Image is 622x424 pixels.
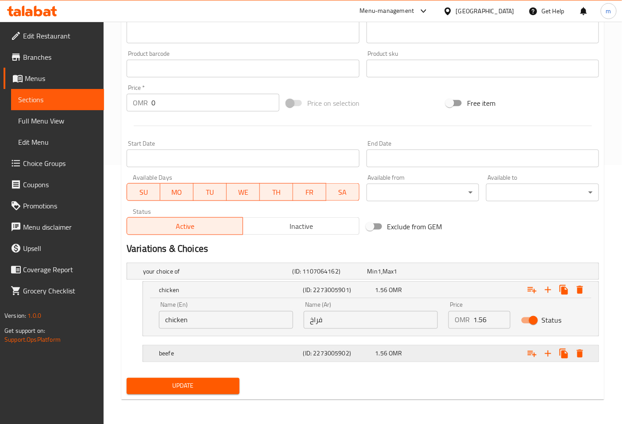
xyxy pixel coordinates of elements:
input: Enter name En [159,311,293,329]
span: MO [164,186,190,199]
button: Delete chicken [572,282,588,298]
button: Inactive [243,217,359,235]
span: FR [297,186,323,199]
a: Choice Groups [4,153,104,174]
a: Upsell [4,238,104,259]
a: Sections [11,89,104,110]
span: Max [382,266,394,277]
button: Add new choice [540,346,556,362]
button: TU [193,183,227,201]
h5: beefe [159,349,300,358]
span: Status [542,315,562,326]
span: Version: [4,310,26,321]
button: Add choice group [524,346,540,362]
span: Inactive [247,220,355,233]
input: Please enter price [473,311,510,329]
input: Please enter product barcode [127,60,359,77]
button: Active [127,217,243,235]
span: OMR [389,348,402,359]
p: OMR [455,315,470,325]
span: Menus [25,73,97,84]
span: Exclude from GEM [387,221,442,232]
span: m [606,6,611,16]
span: TU [197,186,223,199]
span: Upsell [23,243,97,254]
span: Update [134,381,232,392]
input: Please enter product sku [367,60,599,77]
div: Expand [143,282,599,298]
span: 1 [378,266,381,277]
h2: Variations & Choices [127,242,599,255]
a: Support.OpsPlatform [4,334,61,345]
a: Menu disclaimer [4,216,104,238]
input: Enter name Ar [304,311,438,329]
button: SA [326,183,359,201]
button: Add choice group [524,282,540,298]
a: Edit Menu [11,131,104,153]
span: Min [367,266,378,277]
span: OMR [389,284,402,296]
a: Promotions [4,195,104,216]
a: Coupons [4,174,104,195]
button: Clone new choice [556,282,572,298]
span: 1.56 [375,284,388,296]
span: Coverage Report [23,264,97,275]
span: Edit Restaurant [23,31,97,41]
a: Full Menu View [11,110,104,131]
span: Price on selection [307,98,359,108]
h5: (ID: 2273005901) [303,285,372,294]
span: TH [263,186,290,199]
span: Get support on: [4,325,45,336]
button: FR [293,183,326,201]
span: Promotions [23,200,97,211]
h5: chicken [159,285,300,294]
span: Choice Groups [23,158,97,169]
div: , [367,267,439,276]
button: WE [227,183,260,201]
button: Add new choice [540,282,556,298]
span: Menu disclaimer [23,222,97,232]
h5: your choice of [143,267,289,276]
button: Update [127,378,240,394]
span: SA [330,186,356,199]
span: WE [230,186,256,199]
button: Clone new choice [556,346,572,362]
span: 1 [394,266,398,277]
div: Menu-management [360,6,414,16]
span: Coupons [23,179,97,190]
span: Branches [23,52,97,62]
h5: (ID: 1107064162) [293,267,364,276]
span: Grocery Checklist [23,285,97,296]
span: Active [131,220,240,233]
button: Delete beefe [572,346,588,362]
div: ​ [486,184,599,201]
span: Free item [467,98,495,108]
button: MO [160,183,193,201]
a: Coverage Report [4,259,104,280]
div: Expand [143,346,599,362]
button: SU [127,183,160,201]
div: Expand [127,263,599,279]
span: SU [131,186,157,199]
input: Please enter price [151,94,279,112]
h5: (ID: 2273005902) [303,349,372,358]
a: Edit Restaurant [4,25,104,46]
p: OMR [133,97,148,108]
span: 1.56 [375,348,388,359]
div: [GEOGRAPHIC_DATA] [456,6,514,16]
div: ​ [367,184,479,201]
a: Menus [4,68,104,89]
span: Edit Menu [18,137,97,147]
span: Full Menu View [18,116,97,126]
a: Grocery Checklist [4,280,104,301]
a: Branches [4,46,104,68]
span: Sections [18,94,97,105]
button: TH [260,183,293,201]
span: 1.0.0 [27,310,41,321]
